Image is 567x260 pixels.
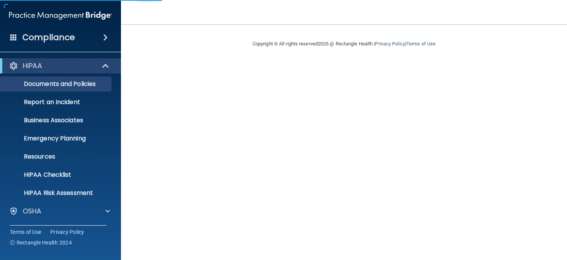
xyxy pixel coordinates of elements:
[5,80,108,88] p: Documents and Policies
[5,117,108,124] p: Business Associates
[50,228,84,236] a: Privacy Policy
[9,225,110,234] a: PCI
[23,61,42,70] p: HIPAA
[10,228,41,236] a: Terms of Use
[5,189,108,197] p: HIPAA Risk Assessment
[5,171,108,179] p: HIPAA Checklist
[5,98,108,106] p: Report an Incident
[22,32,75,43] h4: Compliance
[375,41,405,47] a: Privacy Policy
[406,41,435,47] a: Terms of Use
[9,8,112,23] img: PMB logo
[23,207,42,216] p: OSHA
[5,153,108,160] p: Resources
[206,32,482,56] div: Copyright © All rights reserved 2025 @ Rectangle Health | |
[9,61,110,70] a: HIPAA
[23,225,33,234] p: PCI
[5,135,108,142] p: Emergency Planning
[9,207,110,216] a: OSHA
[10,239,72,246] span: Ⓒ Rectangle Health 2024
